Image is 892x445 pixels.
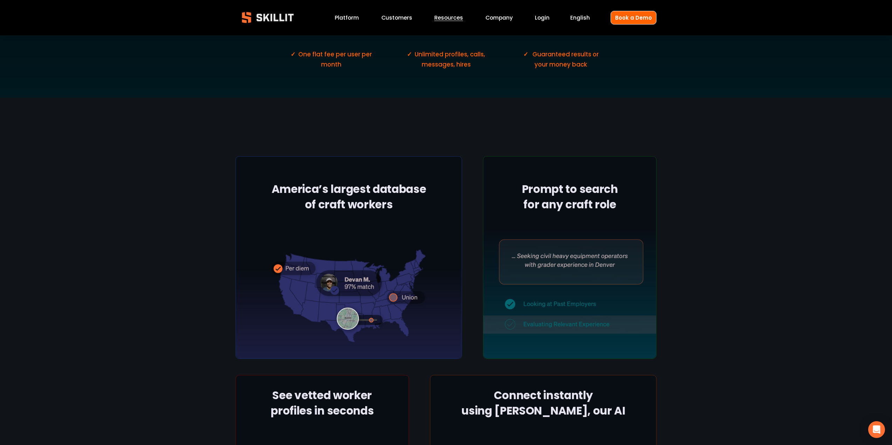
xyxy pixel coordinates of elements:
a: folder dropdown [434,13,463,22]
p: Built for contractors. No hidden fees, no per-hire surprises. Just full access and unlimited hire... [342,5,550,26]
a: Company [485,13,513,22]
span: One flat fee per user per month [298,50,373,69]
span: Guaranteed results or your money back [532,50,600,69]
strong: ✓ [291,50,295,60]
strong: ✓ [523,50,528,60]
strong: ✓ [407,50,412,60]
span: English [570,14,590,22]
span: Resources [434,14,463,22]
a: Login [535,13,550,22]
div: language picker [570,13,590,22]
a: Book a Demo [611,11,656,25]
div: Open Intercom Messenger [868,421,885,438]
a: Customers [381,13,412,22]
img: Skillit [236,7,300,28]
a: Platform [335,13,359,22]
span: Unlimited profiles, calls, messages, hires [415,50,486,69]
